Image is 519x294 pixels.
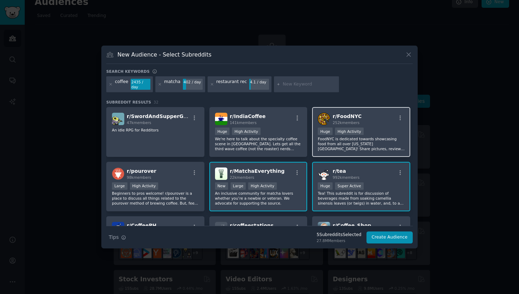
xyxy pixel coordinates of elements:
[318,136,405,151] p: FoodNYC is dedicated towards showcasing food from all over [US_STATE][GEOGRAPHIC_DATA]! Share pic...
[248,182,277,190] div: High Activity
[215,191,302,206] p: An inclusive community for matcha lovers whether you’re a newbie or veteran. We advocate for supp...
[109,234,119,241] span: Tips
[112,128,199,133] p: An idle RPG for Redditors
[318,222,330,234] img: Coffee_Shop
[230,168,285,174] span: r/ MatchaEverything
[333,168,346,174] span: r/ tea
[127,175,151,180] span: 98k members
[230,175,254,180] span: 22k members
[335,182,364,190] div: Super Active
[127,120,151,125] span: 47k members
[115,79,129,90] div: coffee
[283,81,336,88] input: New Keyword
[106,100,151,105] span: Subreddit Results
[333,223,371,228] span: r/ Coffee_Shop
[333,175,359,180] span: 992k members
[318,113,330,125] img: FoodNYC
[112,182,127,190] div: Large
[216,79,247,90] div: restaurant rec
[215,128,230,135] div: Huge
[112,191,199,206] p: Beginners to pros welcome! r/pourover is a place to discuss all things related to the pourover me...
[215,167,227,180] img: MatchaEverything
[112,167,124,180] img: pourover
[127,113,195,119] span: r/ SwordAndSupperGame
[183,79,203,85] div: 402 / day
[230,120,257,125] span: 141k members
[318,182,333,190] div: Huge
[230,113,266,119] span: r/ IndiaCoffee
[318,167,330,180] img: tea
[131,79,150,90] div: 2435 / day
[215,136,302,151] p: We're here to talk about the specialty coffee scene in [GEOGRAPHIC_DATA]. Lets get all the third ...
[318,128,333,135] div: Huge
[164,79,180,90] div: matcha
[232,128,261,135] div: High Activity
[333,113,362,119] span: r/ FoodNYC
[127,168,156,174] span: r/ pourover
[231,182,246,190] div: Large
[118,51,211,58] h3: New Audience - Select Subreddits
[335,128,364,135] div: High Activity
[106,231,129,243] button: Tips
[333,120,359,125] span: 252k members
[106,69,150,74] h3: Search keywords
[366,231,413,243] button: Create Audience
[249,79,269,85] div: 4.1 / day
[230,223,274,228] span: r/ coffeestations
[112,222,124,234] img: CoffeePH
[215,182,228,190] div: New
[112,113,124,125] img: SwordAndSupperGame
[317,232,362,238] div: 5 Subreddit s Selected
[317,238,362,243] div: 27.8M Members
[318,191,405,206] p: Tea! This subreddit is for discussion of beverages made from soaking camellia sinensis leaves (or...
[154,100,159,104] span: 32
[215,113,227,125] img: IndiaCoffee
[127,223,156,228] span: r/ CoffeePH
[130,182,159,190] div: High Activity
